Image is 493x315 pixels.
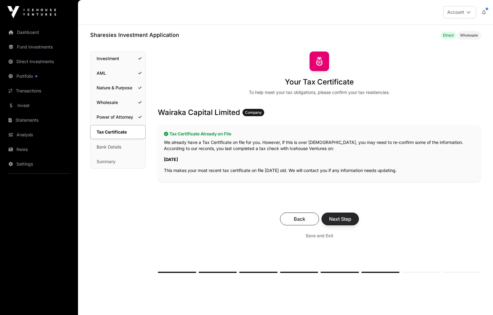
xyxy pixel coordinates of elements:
button: Save and Exit [298,230,341,241]
a: Dashboard [5,26,73,39]
p: This makes your most recent tax certificate on file [DATE] old. We will contact you if any inform... [164,167,475,174]
button: Account [443,6,476,18]
a: Tax Certificate [90,125,146,139]
a: Bank Details [90,140,145,154]
span: Direct [443,33,454,38]
h1: Your Tax Certificate [285,77,354,87]
h1: Sharesies Investment Application [90,31,179,39]
span: Wholesale [460,33,478,38]
h2: Tax Certificate Already on File [164,131,475,137]
span: Back [288,215,311,223]
a: Statements [5,113,73,127]
img: Sharesies [310,52,329,71]
a: Invest [5,99,73,112]
span: Next Step [329,215,351,223]
a: Power of Attorney [90,110,145,124]
button: Next Step [321,213,359,225]
div: To help meet your tax obligations, please confirm your tax residencies. [249,89,390,95]
a: Investment [90,52,145,65]
a: Settings [5,157,73,171]
a: Wholesale [90,96,145,109]
span: Company [245,110,262,115]
a: Transactions [5,84,73,98]
a: Fund Investments [5,40,73,54]
a: Nature & Purpose [90,81,145,95]
a: Analysis [5,128,73,141]
span: Save and Exit [306,233,333,239]
p: We already have a Tax Certificate on file for you. However, if this is over [DEMOGRAPHIC_DATA], y... [164,139,475,152]
p: [DATE] [164,156,475,163]
a: AML [90,66,145,80]
img: Icehouse Ventures Logo [7,6,56,18]
h3: Wairaka Capital Limited [158,108,481,117]
a: Direct Investments [5,55,73,68]
a: Portfolio [5,70,73,83]
a: News [5,143,73,156]
a: Summary [90,155,145,168]
button: Back [280,213,319,225]
iframe: Chat Widget [463,286,493,315]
